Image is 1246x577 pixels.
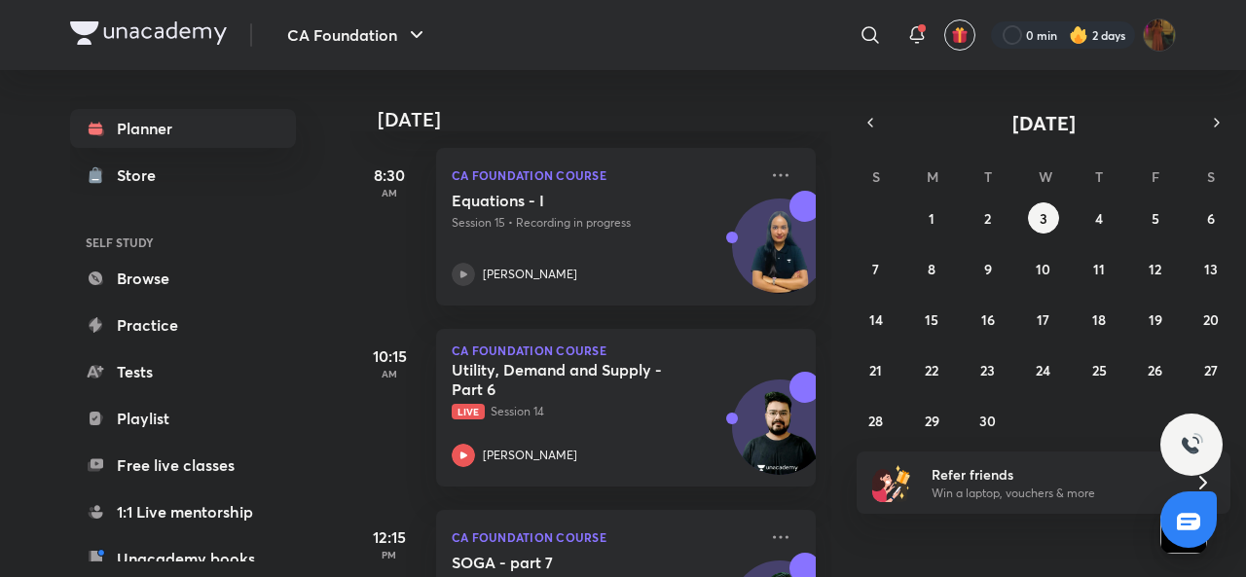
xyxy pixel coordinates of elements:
abbr: September 7, 2025 [872,260,879,278]
button: September 17, 2025 [1028,304,1059,335]
abbr: September 26, 2025 [1148,361,1162,379]
abbr: September 15, 2025 [925,310,938,329]
a: 1:1 Live mentorship [70,492,296,531]
abbr: September 12, 2025 [1149,260,1161,278]
button: September 16, 2025 [972,304,1004,335]
img: avatar [951,26,969,44]
abbr: September 22, 2025 [925,361,938,379]
button: September 30, 2025 [972,405,1004,436]
button: September 26, 2025 [1140,354,1171,385]
span: Live [452,404,485,419]
button: September 3, 2025 [1028,202,1059,234]
h5: Equations - I [452,191,694,210]
a: Planner [70,109,296,148]
abbr: September 24, 2025 [1036,361,1050,379]
button: September 13, 2025 [1195,253,1227,284]
abbr: September 25, 2025 [1092,361,1107,379]
button: September 1, 2025 [916,202,947,234]
button: September 4, 2025 [1083,202,1115,234]
p: CA Foundation Course [452,163,757,187]
button: September 27, 2025 [1195,354,1227,385]
abbr: September 28, 2025 [868,412,883,430]
button: September 18, 2025 [1083,304,1115,335]
p: Session 14 [452,403,757,420]
img: Company Logo [70,21,227,45]
a: Free live classes [70,446,296,485]
p: AM [350,187,428,198]
abbr: September 18, 2025 [1092,310,1106,329]
abbr: September 23, 2025 [980,361,995,379]
button: September 25, 2025 [1083,354,1115,385]
img: streak [1069,25,1088,45]
abbr: Sunday [872,167,880,186]
button: September 20, 2025 [1195,304,1227,335]
abbr: September 21, 2025 [869,361,882,379]
button: September 21, 2025 [861,354,892,385]
abbr: Wednesday [1039,167,1052,186]
img: ttu [1180,433,1203,456]
a: Tests [70,352,296,391]
abbr: September 5, 2025 [1152,209,1159,228]
button: September 23, 2025 [972,354,1004,385]
abbr: September 1, 2025 [929,209,934,228]
h5: 12:15 [350,525,428,549]
p: Win a laptop, vouchers & more [932,485,1171,502]
button: September 10, 2025 [1028,253,1059,284]
button: September 6, 2025 [1195,202,1227,234]
h6: SELF STUDY [70,226,296,259]
p: CA Foundation Course [452,525,757,549]
abbr: September 9, 2025 [984,260,992,278]
h5: SOGA - part 7 [452,553,694,572]
button: September 29, 2025 [916,405,947,436]
button: September 12, 2025 [1140,253,1171,284]
button: September 19, 2025 [1140,304,1171,335]
a: Company Logo [70,21,227,50]
button: September 28, 2025 [861,405,892,436]
abbr: September 16, 2025 [981,310,995,329]
img: Avatar [733,390,826,484]
abbr: September 20, 2025 [1203,310,1219,329]
button: September 11, 2025 [1083,253,1115,284]
h5: 10:15 [350,344,428,368]
button: avatar [944,19,975,51]
button: [DATE] [884,109,1203,136]
abbr: September 6, 2025 [1207,209,1215,228]
abbr: Tuesday [984,167,992,186]
h5: 8:30 [350,163,428,187]
h5: Utility, Demand and Supply - Part 6 [452,360,694,399]
span: [DATE] [1012,110,1076,136]
p: PM [350,549,428,560]
abbr: September 8, 2025 [928,260,935,278]
button: September 7, 2025 [861,253,892,284]
abbr: Saturday [1207,167,1215,186]
h6: Refer friends [932,464,1171,485]
img: referral [872,463,911,502]
button: September 14, 2025 [861,304,892,335]
button: CA Foundation [275,16,440,54]
abbr: Friday [1152,167,1159,186]
abbr: Monday [927,167,938,186]
a: Practice [70,306,296,344]
a: Playlist [70,399,296,438]
abbr: September 30, 2025 [979,412,996,430]
button: September 15, 2025 [916,304,947,335]
div: Store [117,163,167,187]
img: Avatar [733,209,826,303]
abbr: Thursday [1095,167,1103,186]
abbr: September 19, 2025 [1149,310,1162,329]
p: Session 15 • Recording in progress [452,214,757,232]
abbr: September 29, 2025 [925,412,939,430]
abbr: September 2, 2025 [984,209,991,228]
abbr: September 27, 2025 [1204,361,1218,379]
a: Browse [70,259,296,298]
abbr: September 4, 2025 [1095,209,1103,228]
img: gungun Raj [1143,18,1176,52]
abbr: September 10, 2025 [1036,260,1050,278]
button: September 24, 2025 [1028,354,1059,385]
button: September 8, 2025 [916,253,947,284]
button: September 9, 2025 [972,253,1004,284]
p: CA Foundation Course [452,344,800,356]
h4: [DATE] [378,108,835,131]
button: September 2, 2025 [972,202,1004,234]
p: [PERSON_NAME] [483,266,577,283]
